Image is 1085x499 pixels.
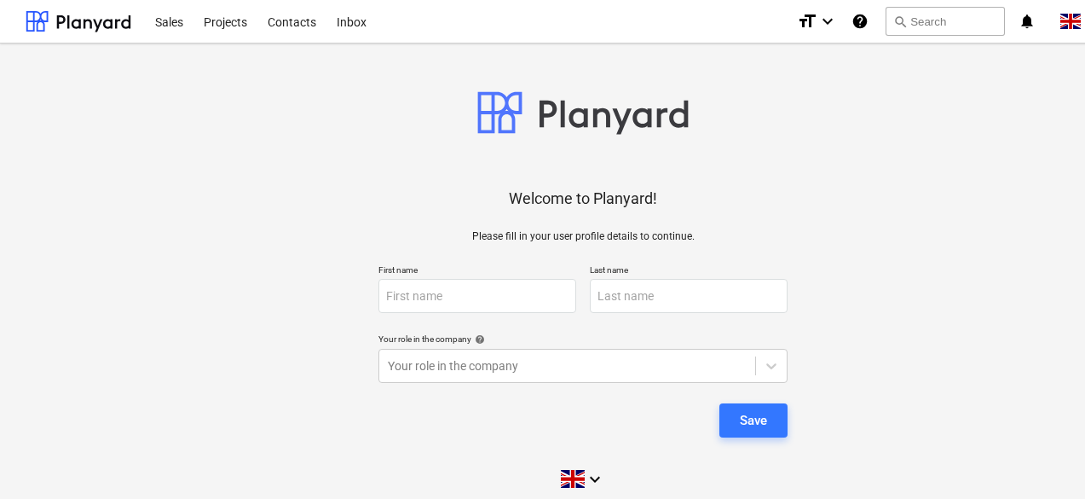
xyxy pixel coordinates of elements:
[590,264,788,279] p: Last name
[378,264,576,279] p: First name
[851,11,869,32] i: Knowledge base
[797,11,817,32] i: format_size
[740,409,767,432] div: Save
[472,229,695,244] p: Please fill in your user profile details to continue.
[471,334,485,345] span: help
[378,279,576,313] input: First name
[585,469,605,490] i: keyboard_arrow_down
[719,403,788,438] button: Save
[509,189,657,209] p: Welcome to Planyard!
[1000,417,1085,499] iframe: Chat Widget
[817,11,838,32] i: keyboard_arrow_down
[590,279,788,313] input: Last name
[886,7,1005,36] button: Search
[378,334,788,345] div: Your role in the company
[893,15,907,28] span: search
[1019,11,1036,32] i: notifications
